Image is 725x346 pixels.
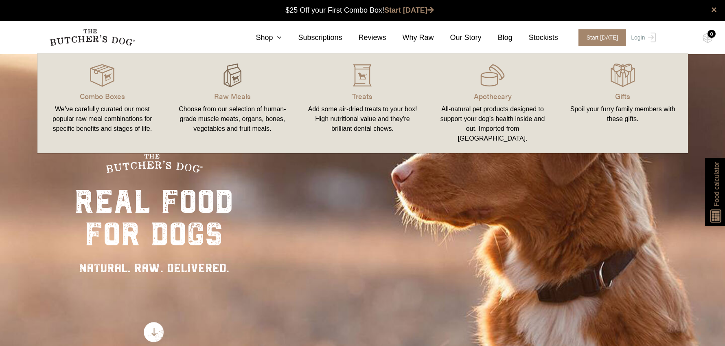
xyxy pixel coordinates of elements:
[342,32,386,43] a: Reviews
[703,33,713,43] img: TBD_Cart-Empty.png
[74,259,233,277] div: NATURAL. RAW. DELIVERED.
[298,62,428,145] a: Treats Add some air-dried treats to your box! High nutritional value and they're brilliant dental...
[427,62,558,145] a: Apothecary All-natural pet products designed to support your dog’s health inside and out. Importe...
[513,32,558,43] a: Stockists
[629,29,655,46] a: Login
[177,104,288,134] div: Choose from our selection of human-grade muscle meats, organs, bones, vegetables and fruit meals.
[434,32,482,43] a: Our Story
[167,62,298,145] a: Raw Meals Choose from our selection of human-grade muscle meats, organs, bones, vegetables and fr...
[712,162,721,206] span: Food calculator
[570,29,629,46] a: Start [DATE]
[567,90,678,101] p: Gifts
[177,90,288,101] p: Raw Meals
[386,32,434,43] a: Why Raw
[220,63,245,88] img: TBD_build-A-Box_Hover.png
[558,62,688,145] a: Gifts Spoil your furry family members with these gifts.
[239,32,282,43] a: Shop
[384,6,434,14] a: Start [DATE]
[74,185,233,251] div: real food for dogs
[567,104,678,124] div: Spoil your furry family members with these gifts.
[307,104,418,134] div: Add some air-dried treats to your box! High nutritional value and they're brilliant dental chews.
[437,90,548,101] p: Apothecary
[437,104,548,143] div: All-natural pet products designed to support your dog’s health inside and out. Imported from [GEO...
[711,5,717,15] a: close
[482,32,513,43] a: Blog
[578,29,626,46] span: Start [DATE]
[47,104,158,134] div: We’ve carefully curated our most popular raw meal combinations for specific benefits and stages o...
[307,90,418,101] p: Treats
[37,62,168,145] a: Combo Boxes We’ve carefully curated our most popular raw meal combinations for specific benefits ...
[47,90,158,101] p: Combo Boxes
[707,30,716,38] div: 0
[282,32,342,43] a: Subscriptions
